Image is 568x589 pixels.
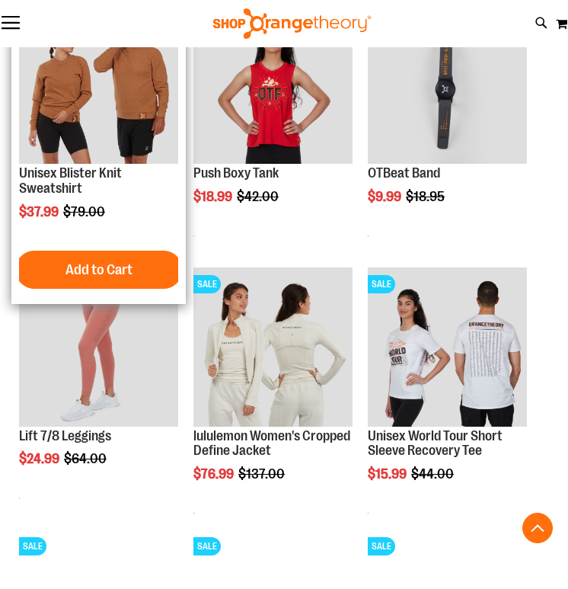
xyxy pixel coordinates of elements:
img: Product image for lululemon Define Jacket Cropped [193,267,353,427]
button: Back To Top [522,513,553,543]
a: Product image for Unisex Blister Knit SweatshirtSALE [19,5,178,166]
a: lululemon Women's Cropped Define Jacket [193,428,350,459]
img: Product image for Lift 7/8 Leggings [19,267,178,427]
span: $64.00 [64,451,109,466]
img: Product image for Unisex World Tour Short Sleeve Recovery Tee [368,267,527,427]
span: SALE [368,275,395,293]
span: $137.00 [238,466,287,482]
div: product [11,260,186,507]
span: SALE [193,537,221,555]
button: Add to Cart [15,251,183,289]
a: Lift 7/8 Leggings [19,428,111,443]
span: $37.99 [19,204,61,219]
span: SALE [368,537,395,555]
span: Add to Cart [65,261,132,278]
span: $76.99 [193,466,236,482]
a: OTBeat BandSALE [368,5,527,166]
span: SALE [193,275,221,293]
span: $9.99 [368,189,404,204]
span: $15.99 [368,466,409,482]
a: OTBeat Band [368,165,440,181]
span: $18.99 [193,189,235,204]
a: Product image for Push Boxy TankSALE [193,5,353,166]
a: Unisex Blister Knit Sweatshirt [19,165,122,196]
img: Product image for Unisex Blister Knit Sweatshirt [19,5,178,164]
span: $42.00 [237,189,281,204]
a: Push Boxy Tank [193,165,279,181]
a: Product image for lululemon Define Jacket CroppedSALE [193,267,353,429]
div: product [360,260,534,522]
span: SALE [19,537,46,555]
a: Product image for Unisex World Tour Short Sleeve Recovery TeeSALE [368,267,527,429]
span: $79.00 [63,204,107,219]
span: $44.00 [411,466,456,482]
span: $24.99 [19,451,62,466]
div: product [186,260,360,522]
a: Unisex World Tour Short Sleeve Recovery Tee [368,428,503,459]
img: Product image for Push Boxy Tank [193,5,353,164]
img: OTBeat Band [368,5,527,164]
img: Shop Orangetheory [211,8,373,39]
span: $18.95 [406,189,447,204]
a: Product image for Lift 7/8 LeggingsSALE [19,267,178,429]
